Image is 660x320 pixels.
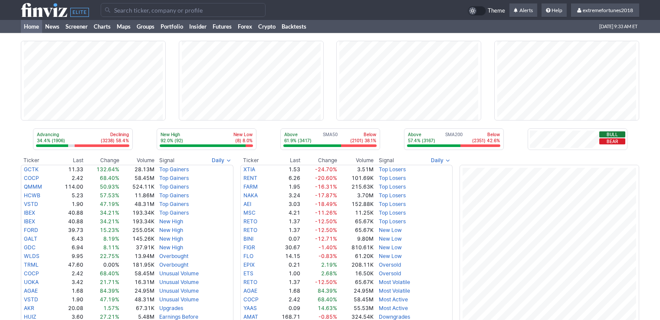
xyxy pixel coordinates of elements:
th: Volume [338,156,374,165]
a: TRML [24,261,39,268]
span: 14.63% [318,305,337,311]
a: ETS [243,270,253,277]
td: 145.26K [120,235,155,243]
input: Search [101,3,266,17]
a: GCTK [24,166,39,173]
a: Alerts [509,3,537,17]
a: RENT [243,175,257,181]
td: 2.42 [270,295,301,304]
td: 58.45M [120,269,155,278]
td: 101.69K [338,174,374,183]
a: Top Gainers [159,183,189,190]
td: 11.25K [338,209,374,217]
th: Volume [120,156,155,165]
a: Most Active [379,296,408,303]
td: 1.95 [270,183,301,191]
td: 65.67K [338,217,374,226]
p: Below [472,131,500,137]
a: RETO [243,279,257,285]
span: 68.40% [318,296,337,303]
a: Unusual Volume [159,279,199,285]
span: 27.21% [100,313,119,320]
td: 215.63K [338,183,374,191]
span: extremefortunes2018 [583,7,633,13]
span: Theme [488,6,505,16]
a: New High [159,227,183,233]
p: New Low [233,131,253,137]
span: [DATE] 9:33 AM ET [599,20,637,33]
span: Signal [379,157,394,164]
a: Top Gainers [159,166,189,173]
a: AGAE [243,287,257,294]
td: 48.31M [120,200,155,209]
p: Advancing [37,131,65,137]
a: Top Losers [379,183,406,190]
a: Oversold [379,270,401,277]
td: 0.00% [84,261,120,269]
td: 3.42 [54,278,84,287]
td: 181.95K [120,261,155,269]
td: 28.13M [120,165,155,174]
td: 810.61K [338,243,374,252]
p: 34.4% (1906) [37,137,65,144]
p: 61.9% (3417) [284,137,312,144]
span: 8.19% [103,235,119,242]
a: Top Gainers [159,209,189,216]
a: Groups [134,20,158,33]
a: VSTD [24,296,38,303]
a: FIGR [243,244,255,251]
a: GDC [24,244,36,251]
p: 92.0% (92) [161,137,183,144]
p: (3238) 58.4% [101,137,129,144]
a: XTIA [243,166,255,173]
td: 24.95M [120,287,155,295]
td: 40.88 [54,217,84,226]
td: 6.26 [270,174,301,183]
a: Top Gainers [159,192,189,199]
td: 3.24 [270,191,301,200]
a: QMMM [24,183,42,190]
a: RETO [243,227,257,233]
p: Below [350,131,376,137]
span: 68.40% [100,175,119,181]
a: Oversold [379,261,401,268]
span: Signal [159,157,174,164]
a: Top Losers [379,209,406,216]
a: Unusual Volume [159,287,199,294]
a: Futures [210,20,235,33]
span: -0.85% [319,313,337,320]
a: COCP [24,270,39,277]
span: 47.19% [100,296,119,303]
a: Help [542,3,567,17]
a: AKR [24,305,34,311]
td: 1.37 [270,278,301,287]
td: 193.34K [120,217,155,226]
td: 1.68 [54,287,84,295]
a: AMAT [243,313,258,320]
span: -12.50% [315,218,337,225]
td: 1.90 [54,200,84,209]
a: MSC [243,209,256,216]
th: Change [301,156,337,165]
span: 2.68% [321,270,337,277]
span: -17.87% [315,192,337,199]
td: 16.31M [120,278,155,287]
td: 61.20K [338,252,374,261]
td: 16.50K [338,269,374,278]
td: 65.67K [338,226,374,235]
td: 37.91K [120,243,155,252]
a: COCP [243,296,259,303]
span: Daily [212,156,224,165]
span: 34.21% [100,209,119,216]
td: 20.08 [54,304,84,313]
td: 1.37 [270,217,301,226]
span: Daily [431,156,443,165]
span: -12.50% [315,279,337,285]
span: -20.60% [315,175,337,181]
span: 132.64% [96,166,119,173]
span: 50.93% [100,183,119,190]
td: 255.05K [120,226,155,235]
td: 11.33 [54,165,84,174]
span: 15.23% [100,227,119,233]
a: BINI [243,235,253,242]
